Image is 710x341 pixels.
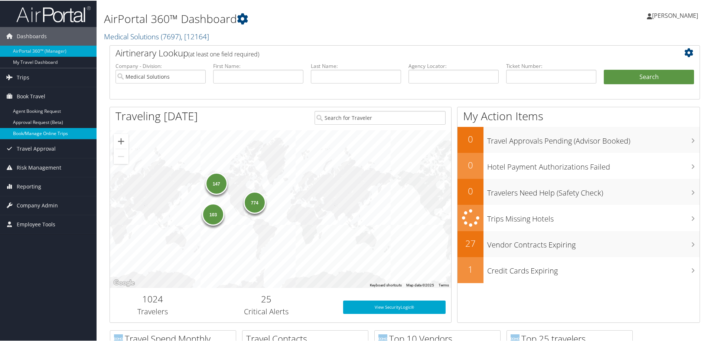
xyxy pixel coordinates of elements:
label: Agency Locator: [408,62,499,69]
span: Risk Management [17,158,61,176]
h2: Airtinerary Lookup [115,46,645,59]
a: 1Credit Cards Expiring [457,256,700,282]
div: 103 [202,202,224,224]
h2: 0 [457,184,483,197]
h3: Critical Alerts [201,306,332,316]
a: 0Travelers Need Help (Safety Check) [457,178,700,204]
h3: Hotel Payment Authorizations Failed [487,157,700,171]
div: 774 [243,191,266,213]
span: Employee Tools [17,214,55,233]
h3: Travel Approvals Pending (Advisor Booked) [487,131,700,145]
h3: Travelers Need Help (Safety Check) [487,183,700,197]
h2: 1024 [115,292,190,305]
span: Company Admin [17,196,58,214]
span: Trips [17,68,29,86]
h2: 0 [457,158,483,171]
span: Book Travel [17,86,45,105]
h1: My Action Items [457,108,700,123]
span: ( 7697 ) [161,31,181,41]
h2: 0 [457,132,483,145]
button: Search [604,69,694,84]
a: [PERSON_NAME] [647,4,706,26]
h3: Travelers [115,306,190,316]
span: , [ 12164 ] [181,31,209,41]
a: 27Vendor Contracts Expiring [457,230,700,256]
input: Search for Traveler [315,110,446,124]
a: 0Travel Approvals Pending (Advisor Booked) [457,126,700,152]
h3: Credit Cards Expiring [487,261,700,275]
label: Company - Division: [115,62,206,69]
label: First Name: [213,62,303,69]
h1: AirPortal 360™ Dashboard [104,10,505,26]
img: airportal-logo.png [16,5,91,22]
a: Terms (opens in new tab) [439,282,449,286]
a: Medical Solutions [104,31,209,41]
span: [PERSON_NAME] [652,11,698,19]
h2: 25 [201,292,332,305]
h3: Vendor Contracts Expiring [487,235,700,249]
h2: 1 [457,262,483,275]
a: Open this area in Google Maps (opens a new window) [112,278,136,287]
a: View SecurityLogic® [343,300,446,313]
span: Map data ©2025 [406,282,434,286]
label: Ticket Number: [506,62,596,69]
span: Dashboards [17,26,47,45]
a: 0Hotel Payment Authorizations Failed [457,152,700,178]
h2: 27 [457,236,483,249]
span: Reporting [17,177,41,195]
button: Zoom in [114,133,128,148]
h1: Traveling [DATE] [115,108,198,123]
a: Trips Missing Hotels [457,204,700,230]
button: Keyboard shortcuts [370,282,402,287]
label: Last Name: [311,62,401,69]
span: Travel Approval [17,139,56,157]
h3: Trips Missing Hotels [487,209,700,223]
span: (at least one field required) [188,49,259,58]
button: Zoom out [114,148,128,163]
img: Google [112,278,136,287]
div: 147 [205,172,227,194]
